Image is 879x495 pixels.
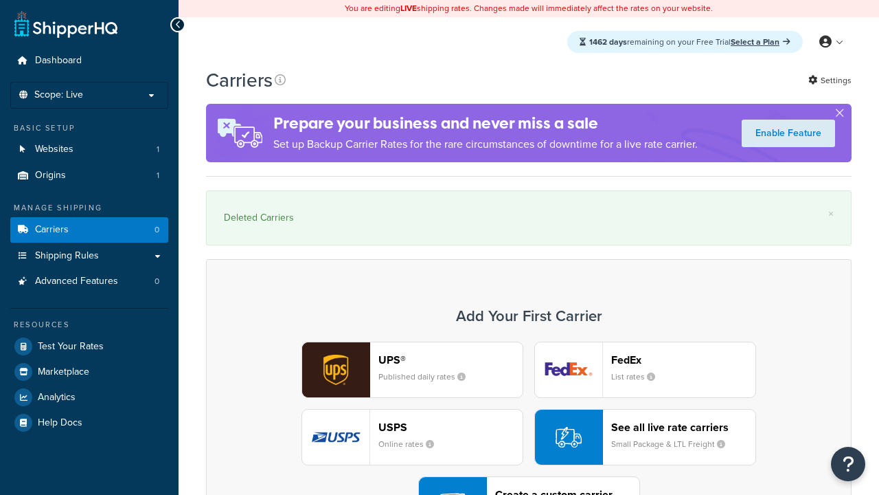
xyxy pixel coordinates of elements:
[301,409,523,465] button: usps logoUSPSOnline rates
[10,202,168,214] div: Manage Shipping
[400,2,417,14] b: LIVE
[10,269,168,294] a: Advanced Features 0
[611,421,755,434] header: See all live rate carriers
[556,424,582,450] img: icon-carrier-liverate-becf4550.svg
[10,385,168,410] a: Analytics
[157,144,159,155] span: 1
[220,308,837,324] h3: Add Your First Carrier
[567,31,803,53] div: remaining on your Free Trial
[35,276,118,287] span: Advanced Features
[611,371,666,383] small: List rates
[224,208,834,228] div: Deleted Carriers
[611,438,736,450] small: Small Package & LTL Freight
[828,208,834,219] a: ×
[35,250,99,262] span: Shipping Rules
[808,71,852,90] a: Settings
[35,224,69,236] span: Carriers
[589,36,627,48] strong: 1462 days
[34,89,83,101] span: Scope: Live
[10,334,168,359] a: Test Your Rates
[273,135,698,154] p: Set up Backup Carrier Rates for the rare circumstances of downtime for a live rate carrier.
[378,421,523,434] header: USPS
[378,438,445,450] small: Online rates
[378,353,523,366] header: UPS®
[10,122,168,134] div: Basic Setup
[10,137,168,162] li: Websites
[10,137,168,162] a: Websites 1
[10,360,168,384] a: Marketplace
[534,409,756,465] button: See all live rate carriersSmall Package & LTL Freight
[10,163,168,188] li: Origins
[155,276,159,287] span: 0
[155,224,159,236] span: 0
[206,104,273,162] img: ad-rules-rateshop-fe6ec290ccb7230408bd80ed9643f0289d75e0ffd9eb532fc0e269fcd187b520.png
[35,55,82,67] span: Dashboard
[35,170,66,181] span: Origins
[10,48,168,74] a: Dashboard
[535,342,602,397] img: fedEx logo
[10,269,168,294] li: Advanced Features
[157,170,159,181] span: 1
[14,10,117,38] a: ShipperHQ Home
[38,417,82,429] span: Help Docs
[10,217,168,243] li: Carriers
[10,243,168,269] a: Shipping Rules
[731,36,790,48] a: Select a Plan
[831,447,865,481] button: Open Resource Center
[10,217,168,243] a: Carriers 0
[38,366,89,378] span: Marketplace
[38,341,104,353] span: Test Your Rates
[302,410,369,465] img: usps logo
[35,144,73,155] span: Websites
[301,342,523,398] button: ups logoUPS®Published daily rates
[302,342,369,397] img: ups logo
[206,67,273,93] h1: Carriers
[10,163,168,188] a: Origins 1
[10,410,168,435] a: Help Docs
[378,371,477,383] small: Published daily rates
[273,112,698,135] h4: Prepare your business and never miss a sale
[742,120,835,147] a: Enable Feature
[611,353,755,366] header: FedEx
[10,319,168,331] div: Resources
[38,392,76,404] span: Analytics
[534,342,756,398] button: fedEx logoFedExList rates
